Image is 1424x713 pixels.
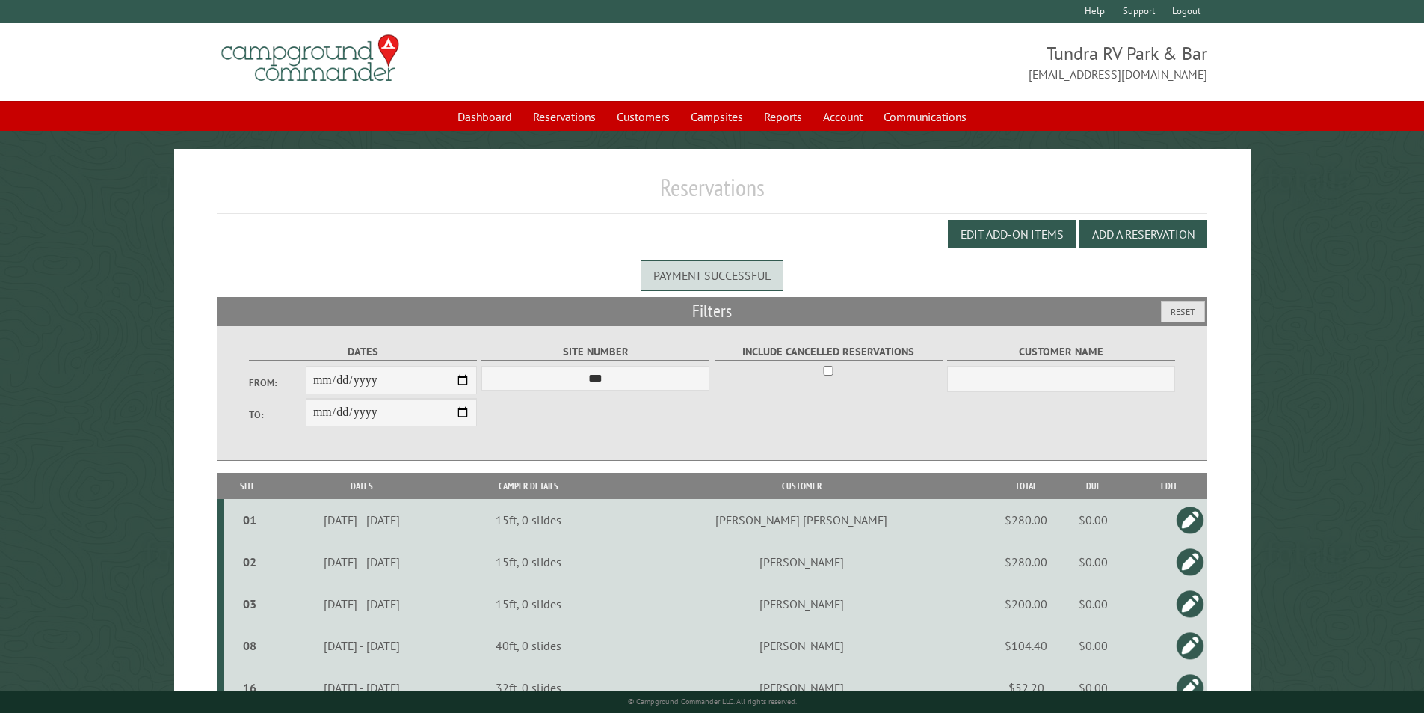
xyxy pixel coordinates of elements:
[524,102,605,131] a: Reservations
[451,667,606,709] td: 32ft, 0 slides
[451,473,606,499] th: Camper Details
[1056,541,1131,583] td: $0.00
[451,499,606,541] td: 15ft, 0 slides
[1056,583,1131,625] td: $0.00
[755,102,811,131] a: Reports
[274,596,449,611] div: [DATE] - [DATE]
[996,625,1056,667] td: $104.40
[451,583,606,625] td: 15ft, 0 slides
[682,102,752,131] a: Campsites
[996,499,1056,541] td: $280.00
[224,473,272,499] th: Site
[449,102,521,131] a: Dashboard
[996,583,1056,625] td: $200.00
[274,680,449,695] div: [DATE] - [DATE]
[996,541,1056,583] td: $280.00
[814,102,872,131] a: Account
[451,625,606,667] td: 40ft, 0 slides
[217,297,1208,325] h2: Filters
[481,343,709,361] label: Site Number
[1131,473,1207,499] th: Edit
[1161,301,1205,322] button: Reset
[1056,625,1131,667] td: $0.00
[230,680,270,695] div: 16
[606,583,996,625] td: [PERSON_NAME]
[641,260,783,290] div: Payment successful
[948,220,1076,248] button: Edit Add-on Items
[606,667,996,709] td: [PERSON_NAME]
[712,41,1208,83] span: Tundra RV Park & Bar [EMAIL_ADDRESS][DOMAIN_NAME]
[249,376,306,390] label: From:
[451,541,606,583] td: 15ft, 0 slides
[996,473,1056,499] th: Total
[249,343,477,361] label: Dates
[217,29,404,88] img: Campground Commander
[1079,220,1207,248] button: Add a Reservation
[249,408,306,422] label: To:
[1056,499,1131,541] td: $0.00
[875,102,975,131] a: Communications
[996,667,1056,709] td: $52.20
[628,697,797,706] small: © Campground Commander LLC. All rights reserved.
[274,512,449,527] div: [DATE] - [DATE]
[272,473,451,499] th: Dates
[1056,473,1131,499] th: Due
[230,596,270,611] div: 03
[230,638,270,653] div: 08
[606,541,996,583] td: [PERSON_NAME]
[606,499,996,541] td: [PERSON_NAME] [PERSON_NAME]
[715,343,943,361] label: Include Cancelled Reservations
[274,638,449,653] div: [DATE] - [DATE]
[217,173,1208,214] h1: Reservations
[606,625,996,667] td: [PERSON_NAME]
[608,102,679,131] a: Customers
[1056,667,1131,709] td: $0.00
[947,343,1175,361] label: Customer Name
[230,554,270,569] div: 02
[606,473,996,499] th: Customer
[230,512,270,527] div: 01
[274,554,449,569] div: [DATE] - [DATE]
